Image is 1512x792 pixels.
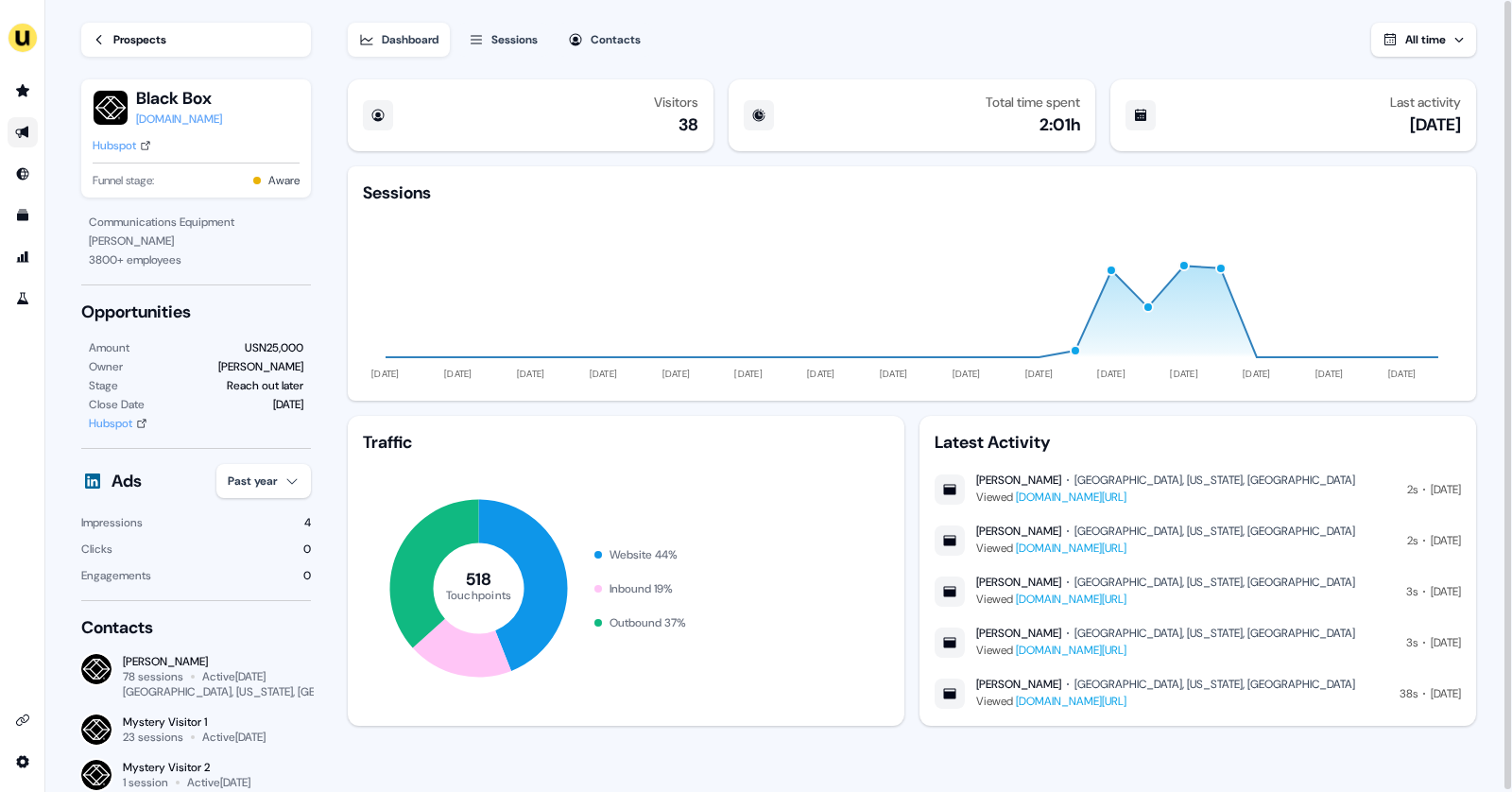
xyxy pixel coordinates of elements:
a: Go to Inbound [8,159,38,189]
a: Hubspot [89,414,147,433]
div: Last activity [1390,95,1461,110]
div: 23 sessions [123,730,183,745]
div: [DATE] [1431,633,1461,652]
tspan: [DATE] [1025,368,1054,380]
div: Active [DATE] [202,669,266,684]
button: Black Box [136,87,222,110]
div: Stage [89,376,118,395]
div: 0 [303,566,311,585]
div: [PERSON_NAME] [976,473,1061,488]
div: Impressions [81,513,143,532]
a: Go to integrations [8,705,38,735]
div: [DATE] [1431,684,1461,703]
button: Past year [216,464,311,498]
div: Reach out later [227,376,303,395]
div: 38s [1400,684,1417,703]
div: Mystery Visitor 1 [123,715,266,730]
div: Traffic [363,431,889,454]
div: [PERSON_NAME] [976,626,1061,641]
div: 2:01h [1039,113,1080,136]
div: [GEOGRAPHIC_DATA], [US_STATE], [GEOGRAPHIC_DATA] [1074,473,1355,488]
div: Mystery Visitor 2 [123,760,311,775]
tspan: Touchpoints [446,587,512,602]
div: 4 [304,513,311,532]
div: 3800 + employees [89,250,303,269]
div: Viewed [976,641,1355,660]
div: Hubspot [93,136,136,155]
a: [DOMAIN_NAME][URL] [1016,490,1126,505]
div: 38 [679,113,698,136]
div: Contacts [81,616,311,639]
div: USN25,000 [245,338,303,357]
tspan: [DATE] [1315,368,1344,380]
tspan: [DATE] [807,368,835,380]
div: [DATE] [1431,582,1461,601]
a: [DOMAIN_NAME][URL] [1016,592,1126,607]
a: Prospects [81,23,311,57]
a: Go to outbound experience [8,117,38,147]
div: [PERSON_NAME] [976,524,1061,539]
div: [DATE] [1431,480,1461,499]
div: [PERSON_NAME] [89,232,303,250]
a: [DOMAIN_NAME][URL] [1016,643,1126,658]
a: [DOMAIN_NAME][URL] [1016,541,1126,556]
tspan: 518 [466,568,492,591]
div: Viewed [976,692,1355,711]
tspan: [DATE] [590,368,618,380]
tspan: [DATE] [1170,368,1198,380]
div: Contacts [591,30,641,49]
div: [GEOGRAPHIC_DATA], [US_STATE], [GEOGRAPHIC_DATA] [1074,575,1355,590]
div: Amount [89,338,129,357]
a: Go to attribution [8,242,38,272]
div: Sessions [491,30,538,49]
tspan: [DATE] [734,368,763,380]
div: [GEOGRAPHIC_DATA], [US_STATE], [GEOGRAPHIC_DATA] [1074,677,1355,692]
span: Funnel stage: [93,171,154,190]
div: [GEOGRAPHIC_DATA], [US_STATE], [GEOGRAPHIC_DATA] [1074,626,1355,641]
button: Contacts [557,23,652,57]
div: [GEOGRAPHIC_DATA], [US_STATE], [GEOGRAPHIC_DATA] [123,684,406,699]
div: [PERSON_NAME] [976,677,1061,692]
div: 1 session [123,775,168,790]
div: Website 44 % [610,545,678,564]
div: [DATE] [1410,113,1461,136]
div: Sessions [363,181,431,204]
div: 2s [1407,480,1417,499]
a: [DOMAIN_NAME] [136,110,222,129]
div: Close Date [89,395,145,414]
div: Total time spent [986,95,1080,110]
div: Communications Equipment [89,213,303,232]
tspan: [DATE] [517,368,545,380]
div: Viewed [976,488,1355,507]
a: Go to experiments [8,284,38,314]
div: Latest Activity [935,431,1461,454]
tspan: [DATE] [371,368,400,380]
button: Aware [268,171,300,190]
div: [DATE] [1431,531,1461,550]
div: Hubspot [89,414,132,433]
div: 3s [1406,633,1417,652]
button: Sessions [457,23,549,57]
div: 2s [1407,531,1417,550]
a: Go to prospects [8,76,38,106]
div: Engagements [81,566,151,585]
div: [PERSON_NAME] [123,654,311,669]
button: All time [1371,23,1476,57]
div: Visitors [654,95,698,110]
div: 3s [1406,582,1417,601]
div: Viewed [976,590,1355,609]
tspan: [DATE] [1098,368,1126,380]
a: [DOMAIN_NAME][URL] [1016,694,1126,709]
div: Active [DATE] [187,775,250,790]
div: [GEOGRAPHIC_DATA], [US_STATE], [GEOGRAPHIC_DATA] [1074,524,1355,539]
a: Go to templates [8,200,38,231]
div: Prospects [113,30,166,49]
div: 0 [303,540,311,559]
div: Outbound 37 % [610,613,686,632]
div: Opportunities [81,301,311,323]
span: All time [1405,32,1446,47]
div: Inbound 19 % [610,579,673,598]
div: Clicks [81,540,112,559]
div: 78 sessions [123,669,183,684]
